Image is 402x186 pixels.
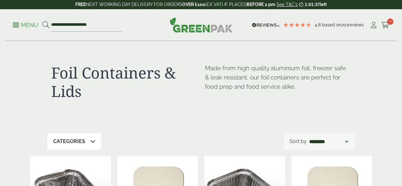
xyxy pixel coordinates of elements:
[283,22,311,28] div: 4.79 Stars
[13,21,38,29] p: Menu
[75,2,86,7] strong: FREE
[290,138,307,145] p: Sort by
[276,2,298,7] a: See T&C's
[370,22,378,28] i: My Account
[348,22,364,27] span: reviews
[205,64,351,91] p: Made from high quality aluminium foil, freezer safe & leak resistant, our foil containers are per...
[13,21,38,28] a: Menu
[320,2,327,7] span: left
[387,18,393,25] span: 0
[170,17,233,32] img: GreenPak Supplies
[381,22,389,28] i: Cart
[51,64,197,100] h1: Foil Containers & Lids
[53,138,85,145] p: Categories
[182,2,205,7] strong: OVER £100
[381,20,389,30] a: 0
[341,22,348,27] span: 201
[322,22,341,27] span: Based on
[247,2,275,7] strong: BEFORE 2 pm
[308,138,349,145] select: Shop order
[252,23,280,27] img: REVIEWS.io
[305,2,320,7] span: 1:01:37
[315,22,322,27] span: 4.8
